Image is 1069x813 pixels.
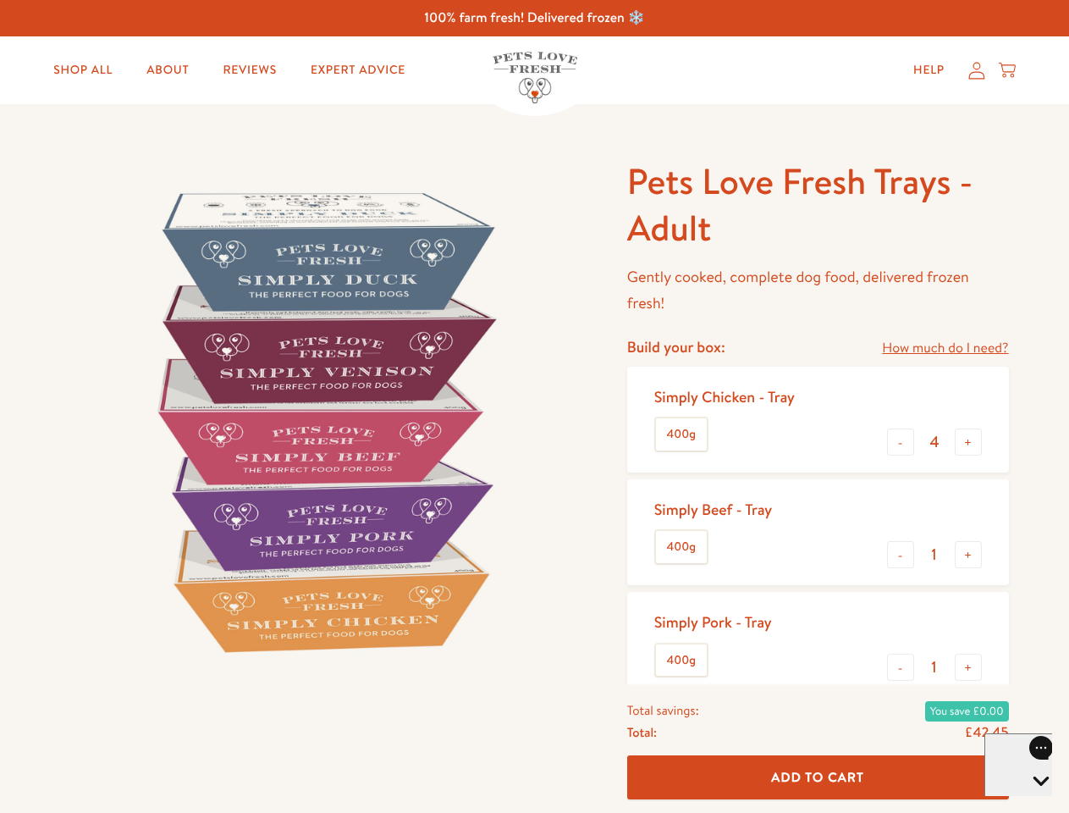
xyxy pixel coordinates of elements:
[955,541,982,568] button: +
[887,541,914,568] button: -
[887,654,914,681] button: -
[654,387,795,406] div: Simply Chicken - Tray
[627,700,699,722] span: Total savings:
[627,158,1009,251] h1: Pets Love Fresh Trays - Adult
[61,158,587,684] img: Pets Love Fresh Trays - Adult
[882,337,1008,360] a: How much do I need?
[955,654,982,681] button: +
[627,337,725,357] h4: Build your box:
[627,264,1009,316] p: Gently cooked, complete dog food, delivered frozen fresh!
[209,53,289,87] a: Reviews
[925,701,1009,722] span: You save £0.00
[900,53,958,87] a: Help
[654,612,772,632] div: Simply Pork - Tray
[297,53,419,87] a: Expert Advice
[493,52,577,103] img: Pets Love Fresh
[627,755,1009,800] button: Add To Cart
[654,500,772,519] div: Simply Beef - Tray
[627,722,657,744] span: Total:
[40,53,126,87] a: Shop All
[656,644,707,677] label: 400g
[955,429,982,456] button: +
[887,429,914,456] button: -
[656,418,707,451] label: 400g
[771,768,864,786] span: Add To Cart
[133,53,202,87] a: About
[984,733,1052,796] iframe: Gorgias live chat messenger
[656,531,707,563] label: 400g
[965,723,1009,742] span: £42.45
